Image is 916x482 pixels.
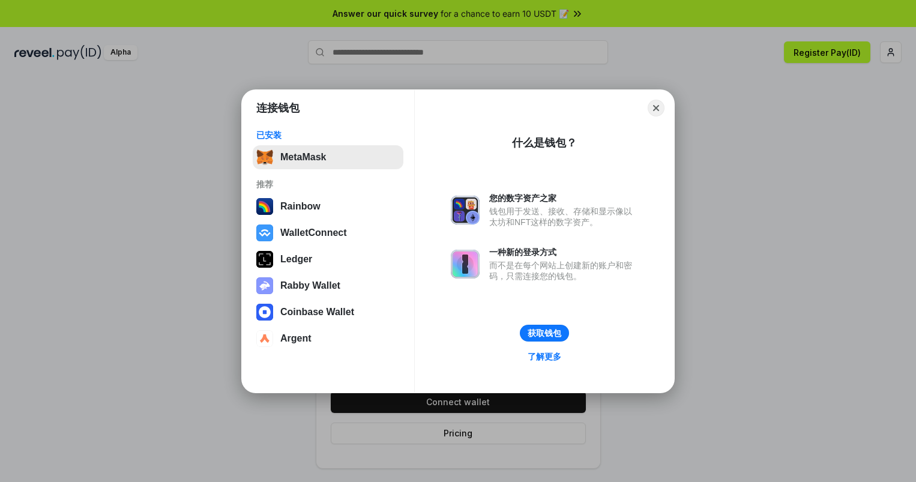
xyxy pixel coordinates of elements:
button: MetaMask [253,145,403,169]
button: Rainbow [253,194,403,218]
div: Argent [280,333,312,344]
div: Rabby Wallet [280,280,340,291]
div: 一种新的登录方式 [489,247,638,258]
button: Ledger [253,247,403,271]
div: WalletConnect [280,227,347,238]
h1: 连接钱包 [256,101,300,115]
img: svg+xml,%3Csvg%20width%3D%2228%22%20height%3D%2228%22%20viewBox%3D%220%200%2028%2028%22%20fill%3D... [256,224,273,241]
img: svg+xml,%3Csvg%20xmlns%3D%22http%3A%2F%2Fwww.w3.org%2F2000%2Fsvg%22%20width%3D%2228%22%20height%3... [256,251,273,268]
img: svg+xml,%3Csvg%20xmlns%3D%22http%3A%2F%2Fwww.w3.org%2F2000%2Fsvg%22%20fill%3D%22none%22%20viewBox... [451,196,480,224]
div: MetaMask [280,152,326,163]
a: 了解更多 [520,349,568,364]
img: svg+xml,%3Csvg%20fill%3D%22none%22%20height%3D%2233%22%20viewBox%3D%220%200%2035%2033%22%20width%... [256,149,273,166]
div: 您的数字资产之家 [489,193,638,203]
button: WalletConnect [253,221,403,245]
button: Argent [253,327,403,351]
img: svg+xml,%3Csvg%20xmlns%3D%22http%3A%2F%2Fwww.w3.org%2F2000%2Fsvg%22%20fill%3D%22none%22%20viewBox... [451,250,480,279]
div: 了解更多 [528,351,561,362]
div: 钱包用于发送、接收、存储和显示像以太坊和NFT这样的数字资产。 [489,206,638,227]
img: svg+xml,%3Csvg%20xmlns%3D%22http%3A%2F%2Fwww.w3.org%2F2000%2Fsvg%22%20fill%3D%22none%22%20viewBox... [256,277,273,294]
div: 推荐 [256,179,400,190]
button: Coinbase Wallet [253,300,403,324]
img: svg+xml,%3Csvg%20width%3D%2228%22%20height%3D%2228%22%20viewBox%3D%220%200%2028%2028%22%20fill%3D... [256,330,273,347]
div: Rainbow [280,201,321,212]
div: Coinbase Wallet [280,307,354,318]
div: 什么是钱包？ [512,136,577,150]
img: svg+xml,%3Csvg%20width%3D%2228%22%20height%3D%2228%22%20viewBox%3D%220%200%2028%2028%22%20fill%3D... [256,304,273,321]
div: 获取钱包 [528,328,561,339]
button: Rabby Wallet [253,274,403,298]
div: 已安装 [256,130,400,140]
img: svg+xml,%3Csvg%20width%3D%22120%22%20height%3D%22120%22%20viewBox%3D%220%200%20120%20120%22%20fil... [256,198,273,215]
div: Ledger [280,254,312,265]
div: 而不是在每个网站上创建新的账户和密码，只需连接您的钱包。 [489,260,638,282]
button: Close [648,100,664,116]
button: 获取钱包 [520,325,569,342]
